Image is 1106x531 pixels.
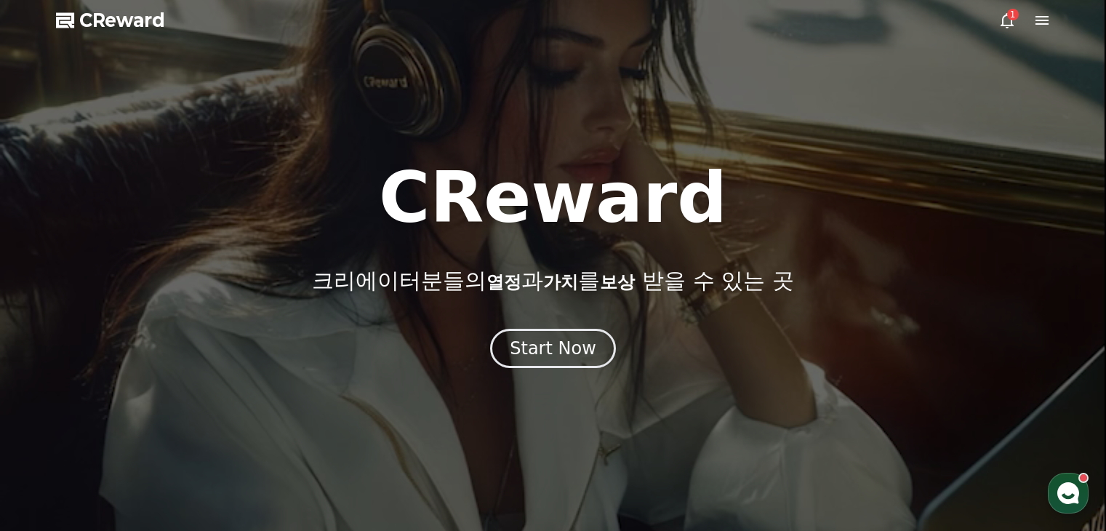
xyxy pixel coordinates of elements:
[490,329,616,368] button: Start Now
[510,337,596,360] div: Start Now
[543,272,578,292] span: 가치
[312,268,793,294] p: 크리에이터분들의 과 를 받을 수 있는 곳
[490,343,616,357] a: Start Now
[600,272,635,292] span: 보상
[79,9,165,32] span: CReward
[486,272,521,292] span: 열정
[56,9,165,32] a: CReward
[379,163,727,233] h1: CReward
[998,12,1016,29] a: 1
[1007,9,1019,20] div: 1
